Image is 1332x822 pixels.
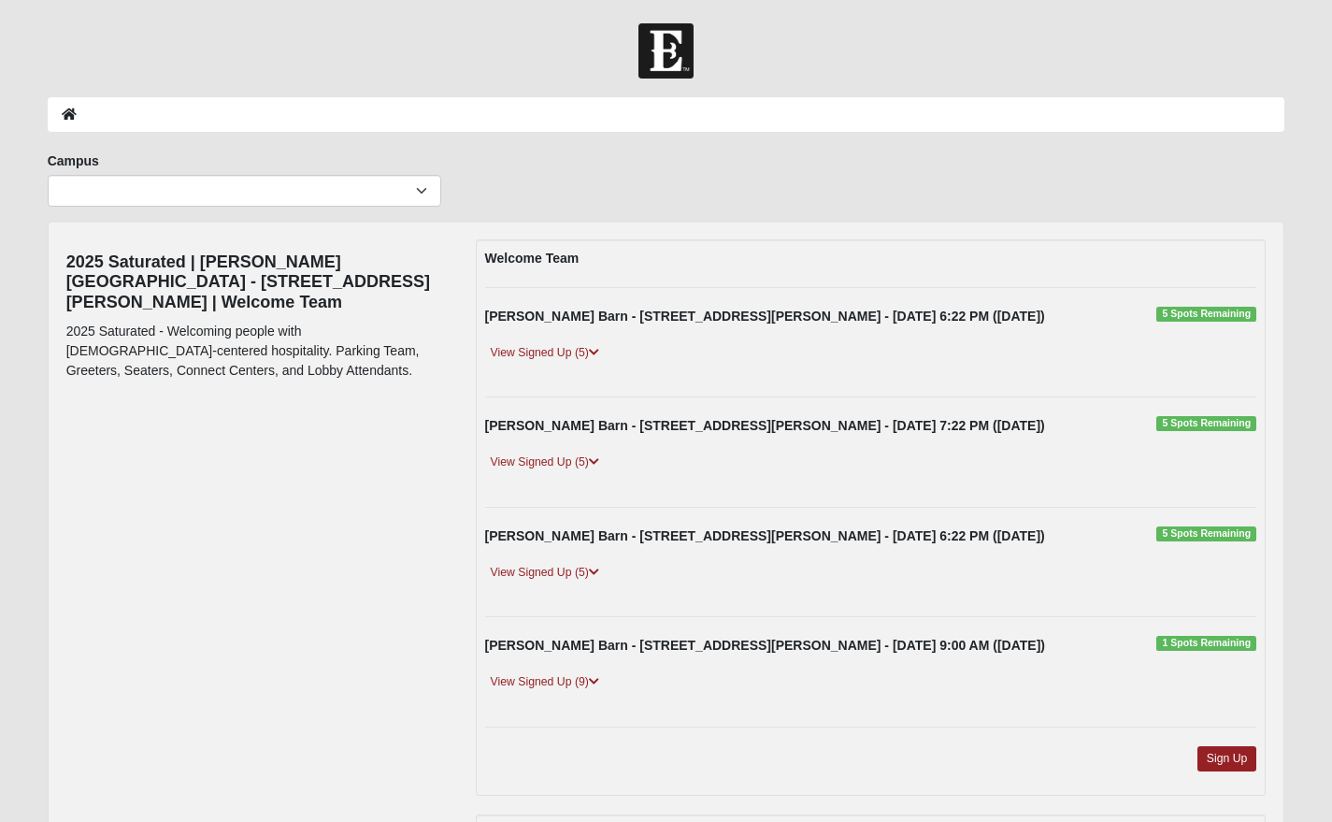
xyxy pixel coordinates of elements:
[485,418,1045,433] strong: [PERSON_NAME] Barn - [STREET_ADDRESS][PERSON_NAME] - [DATE] 7:22 PM ([DATE])
[485,309,1045,324] strong: [PERSON_NAME] Barn - [STREET_ADDRESS][PERSON_NAME] - [DATE] 6:22 PM ([DATE])
[1197,746,1257,772] a: Sign Up
[485,638,1045,653] strong: [PERSON_NAME] Barn - [STREET_ADDRESS][PERSON_NAME] - [DATE] 9:00 AM ([DATE])
[66,252,448,313] h4: 2025 Saturated | [PERSON_NAME][GEOGRAPHIC_DATA] - [STREET_ADDRESS][PERSON_NAME] | Welcome Team
[485,251,580,266] strong: Welcome Team
[485,453,605,472] a: View Signed Up (5)
[485,343,605,363] a: View Signed Up (5)
[485,563,605,583] a: View Signed Up (5)
[1156,636,1256,651] span: 1 Spots Remaining
[1156,416,1256,431] span: 5 Spots Remaining
[48,151,99,170] label: Campus
[485,672,605,692] a: View Signed Up (9)
[638,23,694,79] img: Church of Eleven22 Logo
[485,528,1045,543] strong: [PERSON_NAME] Barn - [STREET_ADDRESS][PERSON_NAME] - [DATE] 6:22 PM ([DATE])
[1156,307,1256,322] span: 5 Spots Remaining
[66,322,448,381] p: 2025 Saturated - Welcoming people with [DEMOGRAPHIC_DATA]-centered hospitality. Parking Team, Gre...
[1156,526,1256,541] span: 5 Spots Remaining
